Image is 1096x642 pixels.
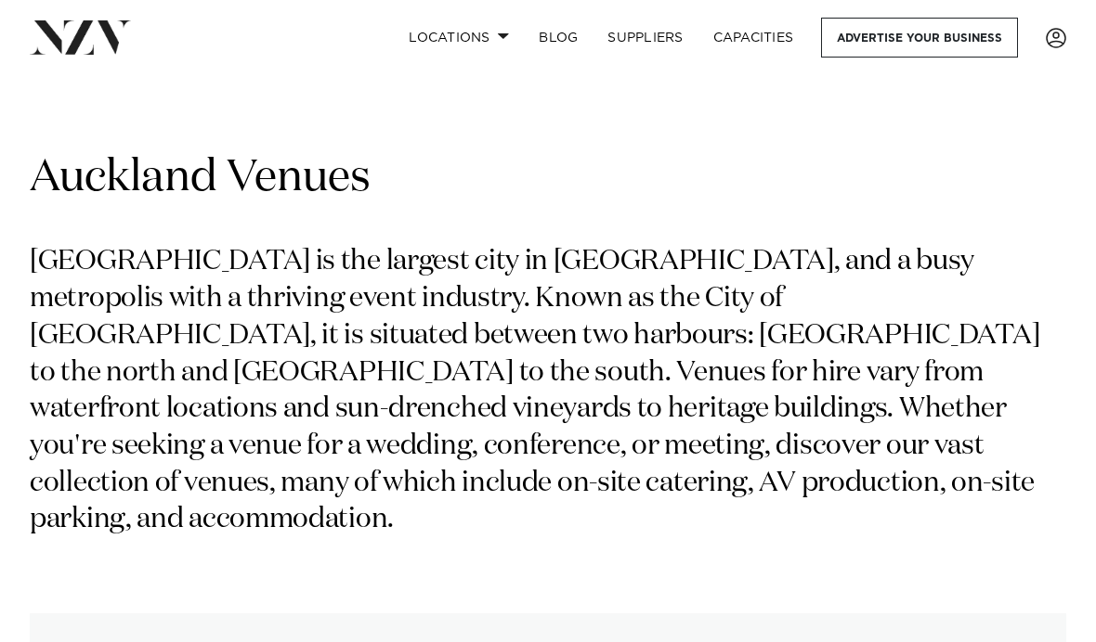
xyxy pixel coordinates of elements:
[524,18,593,58] a: BLOG
[30,149,1066,207] h1: Auckland Venues
[593,18,698,58] a: SUPPLIERS
[30,20,131,54] img: nzv-logo.png
[30,244,1066,539] p: [GEOGRAPHIC_DATA] is the largest city in [GEOGRAPHIC_DATA], and a busy metropolis with a thriving...
[394,18,524,58] a: Locations
[821,18,1018,58] a: Advertise your business
[698,18,809,58] a: Capacities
